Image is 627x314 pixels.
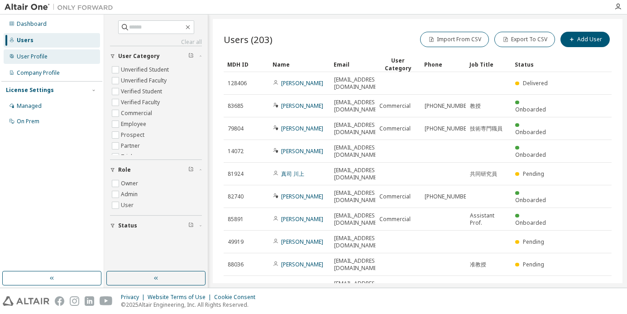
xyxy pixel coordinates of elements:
div: Users [17,37,34,44]
img: instagram.svg [70,296,79,306]
span: Commercial [379,102,411,110]
label: Commercial [121,108,154,119]
img: youtube.svg [100,296,113,306]
span: Role [118,166,131,174]
a: Clear all [110,39,202,46]
span: [EMAIL_ADDRESS][DOMAIN_NAME] [334,280,380,295]
span: 88036 [228,261,244,268]
img: linkedin.svg [85,296,94,306]
div: Status [515,57,553,72]
a: [PERSON_NAME] [281,79,323,87]
button: Import From CSV [420,32,489,47]
span: [EMAIL_ADDRESS][DOMAIN_NAME] [334,235,380,249]
span: Clear filter [188,222,194,229]
span: Onboarded [515,106,546,113]
a: [PERSON_NAME] [281,238,323,246]
div: Phone [424,57,462,72]
div: On Prem [17,118,39,125]
span: 83685 [228,102,244,110]
span: 教授 [470,102,481,110]
div: Cookie Consent [214,294,261,301]
span: [EMAIL_ADDRESS][DOMAIN_NAME] [334,99,380,113]
a: [PERSON_NAME] [281,193,323,200]
a: [PERSON_NAME] [281,215,323,223]
a: 真司 川上 [281,170,304,178]
a: [PERSON_NAME] [281,261,323,268]
a: [PERSON_NAME] [281,125,323,132]
div: Managed [17,102,42,110]
div: Company Profile [17,69,60,77]
span: Users (203) [224,33,273,46]
button: Add User [560,32,610,47]
div: Email [334,57,372,72]
label: Admin [121,189,139,200]
div: Website Terms of Use [148,294,214,301]
button: Export To CSV [494,32,555,47]
span: 79804 [228,125,244,132]
button: Status [110,216,202,236]
img: altair_logo.svg [3,296,49,306]
span: Commercial [379,216,411,223]
label: Unverified Student [121,64,171,75]
span: [EMAIL_ADDRESS][DOMAIN_NAME] [334,121,380,136]
span: [PHONE_NUMBER] [425,125,471,132]
span: 81924 [228,170,244,178]
span: 128406 [228,80,247,87]
span: 技術専門職員 [470,125,503,132]
button: User Category [110,46,202,66]
label: User [121,200,135,211]
label: Employee [121,119,148,130]
span: Pending [523,170,544,178]
label: Verified Student [121,86,164,97]
a: [PERSON_NAME] [281,147,323,155]
span: 85891 [228,216,244,223]
span: [EMAIL_ADDRESS][DOMAIN_NAME] [334,144,380,159]
a: [PERSON_NAME] [281,102,323,110]
span: 82740 [228,193,244,200]
span: User Category [118,53,160,60]
span: Onboarded [515,196,546,204]
div: Dashboard [17,20,47,28]
img: Altair One [5,3,118,12]
span: Clear filter [188,53,194,60]
div: Privacy [121,294,148,301]
img: facebook.svg [55,296,64,306]
label: Partner [121,140,142,151]
span: Commercial [379,125,411,132]
label: Trial [121,151,134,162]
span: [EMAIL_ADDRESS][DOMAIN_NAME] [334,76,380,91]
span: 准教授 [470,261,486,268]
span: Pending [523,238,544,246]
span: Delivered [523,79,548,87]
span: Onboarded [515,128,546,136]
div: Job Title [469,57,507,72]
span: 14072 [228,148,244,155]
button: Role [110,160,202,180]
label: Owner [121,178,140,189]
div: User Profile [17,53,48,60]
span: Onboarded [515,151,546,159]
span: 49919 [228,238,244,246]
label: Prospect [121,130,146,140]
span: [EMAIL_ADDRESS][DOMAIN_NAME] [334,212,380,227]
div: License Settings [6,87,54,94]
span: Pending [523,261,544,268]
span: Clear filter [188,166,194,174]
p: © 2025 Altair Engineering, Inc. All Rights Reserved. [121,301,261,309]
span: Onboarded [515,219,546,227]
span: Status [118,222,137,229]
span: Assistant Prof. [470,212,507,227]
span: [EMAIL_ADDRESS][DOMAIN_NAME] [334,257,380,272]
span: Commercial [379,193,411,200]
label: Verified Faculty [121,97,162,108]
label: Unverified Faculty [121,75,168,86]
div: MDH ID [227,57,265,72]
span: [PHONE_NUMBER] [425,193,471,200]
div: Name [273,57,326,72]
div: User Category [379,57,417,72]
span: [PHONE_NUMBER] [425,102,471,110]
span: [EMAIL_ADDRESS][DOMAIN_NAME] [334,189,380,204]
span: [EMAIL_ADDRESS][DOMAIN_NAME] [334,167,380,181]
span: 共同研究員 [470,170,497,178]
